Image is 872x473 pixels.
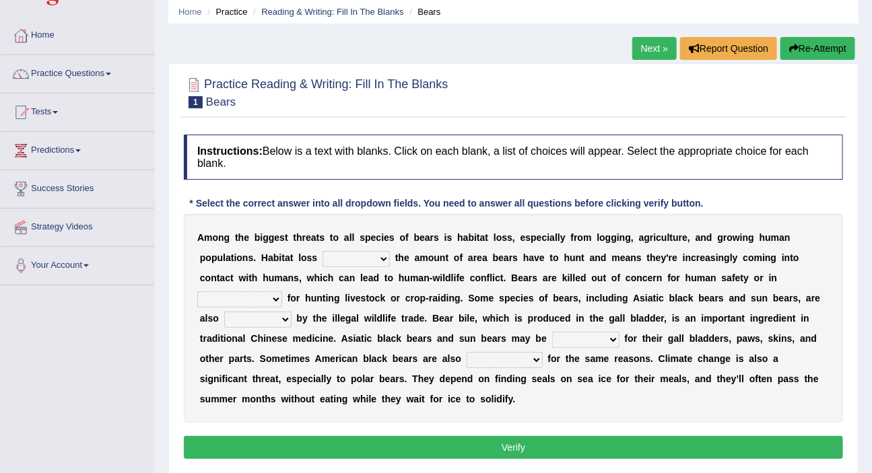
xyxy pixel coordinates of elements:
b: t [581,252,584,263]
b: a [504,252,509,263]
b: e [537,232,542,243]
b: t [230,272,234,283]
b: e [656,252,661,263]
b: w [239,272,246,283]
b: t [791,252,794,263]
b: g [724,252,730,263]
b: r [509,252,512,263]
b: o [236,252,242,263]
b: i [474,232,477,243]
b: a [779,232,784,243]
b: t [603,272,607,283]
b: l [494,232,496,243]
b: n [784,232,791,243]
b: l [555,232,558,243]
b: s [248,252,254,263]
b: p [200,252,206,263]
b: e [518,272,524,283]
b: l [298,252,301,263]
b: o [748,252,754,263]
b: a [480,232,485,243]
b: g [718,232,724,243]
b: a [468,252,473,263]
b: s [279,232,285,243]
b: t [446,252,449,263]
b: n [218,232,224,243]
b: i [716,252,718,263]
b: u [405,272,411,283]
b: t [485,232,489,243]
b: o [400,232,406,243]
b: h [328,272,334,283]
b: e [306,232,311,243]
b: n [242,252,248,263]
b: i [782,252,784,263]
b: r [548,272,551,283]
b: i [568,272,570,283]
b: l [442,272,445,283]
b: h [650,252,656,263]
b: d [601,252,607,263]
b: f [487,272,490,283]
b: c [339,272,344,283]
b: a [220,272,225,283]
b: a [626,252,631,263]
b: r [574,232,577,243]
b: e [384,232,389,243]
b: a [696,232,701,243]
b: b [469,232,475,243]
b: o [475,272,481,283]
b: k [562,272,568,283]
b: t [235,232,238,243]
b: o [599,232,605,243]
b: c [626,272,631,283]
b: c [470,272,475,283]
div: * Select the correct answer into all dropdown fields. You need to answer all questions before cli... [184,196,709,211]
b: h [523,252,529,263]
b: c [691,252,696,263]
b: t [384,272,388,283]
a: Reading & Writing: Fill In The Blanks [261,7,403,17]
b: t [293,232,296,243]
b: i [762,252,765,263]
b: Instructions: [197,145,263,157]
b: g [224,232,230,243]
b: m [410,272,418,283]
b: r [529,272,532,283]
b: a [415,252,420,263]
b: d [445,272,451,283]
b: o [205,252,211,263]
b: . [253,252,256,263]
button: Re-Attempt [780,37,855,60]
b: l [349,232,352,243]
b: g [263,232,269,243]
b: c [200,272,205,283]
b: p [531,232,537,243]
b: s [434,232,439,243]
b: u [765,232,771,243]
b: r [650,232,653,243]
b: a [463,232,469,243]
b: t [217,272,220,283]
a: Predictions [1,132,154,166]
b: d [706,232,712,243]
b: A [197,232,204,243]
h2: Practice Reading & Writing: Fill In The Blanks [184,75,448,108]
b: m [583,232,591,243]
b: t [477,232,480,243]
b: t [550,252,554,263]
b: o [388,272,394,283]
b: f [571,232,574,243]
b: a [344,232,349,243]
b: i [547,232,549,243]
b: , [299,272,302,283]
b: t [316,232,320,243]
b: g [611,232,617,243]
b: n [619,232,626,243]
b: n [595,252,601,263]
b: e [521,232,526,243]
b: g [269,232,275,243]
b: m [612,252,620,263]
a: Home [1,17,154,50]
b: y [661,252,667,263]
